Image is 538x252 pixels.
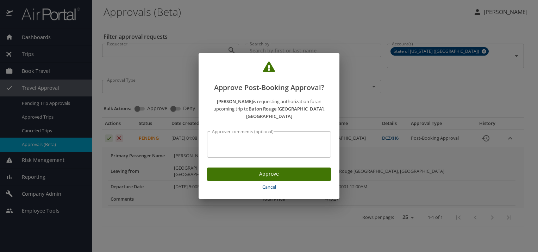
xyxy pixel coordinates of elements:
strong: Baton Rouge [GEOGRAPHIC_DATA], [GEOGRAPHIC_DATA] [246,106,325,119]
strong: [PERSON_NAME] [217,98,253,105]
button: Approve [207,168,331,181]
button: Cancel [207,181,331,193]
h2: Approve Post-Booking Approval? [207,62,331,93]
span: Cancel [210,183,328,191]
span: Approve [213,170,325,178]
p: is requesting authorization for an upcoming trip to [207,98,331,120]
